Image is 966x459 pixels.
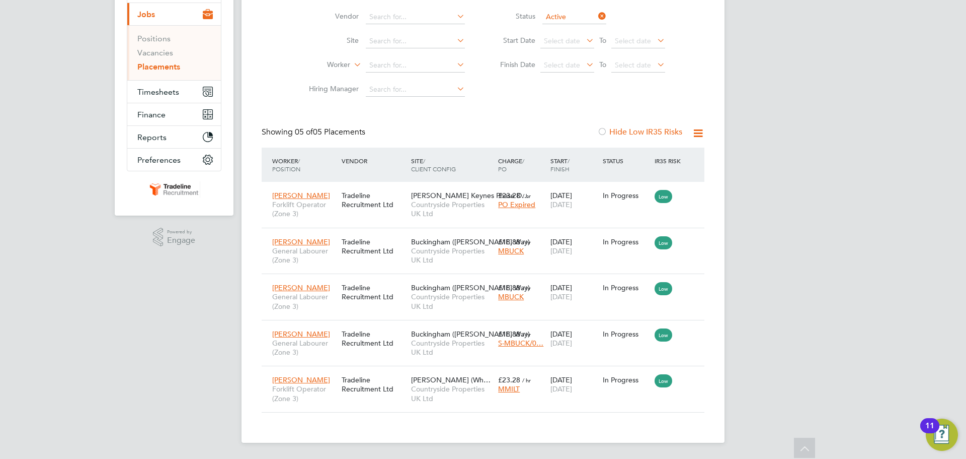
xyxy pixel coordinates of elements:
[295,127,365,137] span: 05 Placements
[411,246,493,265] span: Countryside Properties UK Ltd
[498,339,543,348] span: S-MBUCK/0…
[498,246,524,255] span: MBUCK
[411,157,456,173] span: / Client Config
[615,36,651,45] span: Select date
[301,12,359,21] label: Vendor
[127,3,221,25] button: Jobs
[926,419,958,451] button: Open Resource Center, 11 new notifications
[411,292,493,310] span: Countryside Properties UK Ltd
[272,339,337,357] span: General Labourer (Zone 3)
[490,60,535,69] label: Finish Date
[544,36,580,45] span: Select date
[137,48,173,57] a: Vacancies
[301,36,359,45] label: Site
[137,87,179,97] span: Timesheets
[272,157,300,173] span: / Position
[295,127,313,137] span: 05 of
[603,237,650,246] div: In Progress
[411,237,530,246] span: Buckingham ([PERSON_NAME] Way)
[137,34,171,43] a: Positions
[490,36,535,45] label: Start Date
[548,186,600,214] div: [DATE]
[270,152,339,178] div: Worker
[272,330,330,339] span: [PERSON_NAME]
[498,384,520,394] span: MMILT
[498,237,520,246] span: £18.88
[652,152,687,170] div: IR35 Risk
[270,278,704,286] a: [PERSON_NAME]General Labourer (Zone 3)Tradeline Recruitment LtdBuckingham ([PERSON_NAME] Way)Coun...
[600,152,653,170] div: Status
[655,329,672,342] span: Low
[655,236,672,249] span: Low
[603,375,650,384] div: In Progress
[615,60,651,70] span: Select date
[522,331,531,338] span: / hr
[272,283,330,292] span: [PERSON_NAME]
[498,191,520,200] span: £23.28
[272,375,330,384] span: [PERSON_NAME]
[411,191,529,200] span: [PERSON_NAME] Keynes Phase D…
[272,200,337,218] span: Forklift Operator (Zone 3)
[603,191,650,200] div: In Progress
[411,384,493,403] span: Countryside Properties UK Ltd
[137,110,166,119] span: Finance
[127,126,221,148] button: Reports
[270,232,704,240] a: [PERSON_NAME]General Labourer (Zone 3)Tradeline Recruitment LtdBuckingham ([PERSON_NAME] Way)Coun...
[148,181,200,198] img: tradelinerecruitment-logo-retina.png
[498,157,524,173] span: / PO
[544,60,580,70] span: Select date
[167,228,195,236] span: Powered by
[925,426,934,439] div: 11
[137,155,181,165] span: Preferences
[127,149,221,171] button: Preferences
[542,10,606,24] input: Select one
[522,238,531,246] span: / hr
[522,192,531,200] span: / hr
[272,191,330,200] span: [PERSON_NAME]
[548,152,600,178] div: Start
[550,292,572,301] span: [DATE]
[655,374,672,387] span: Low
[339,324,409,353] div: Tradeline Recruitment Ltd
[550,339,572,348] span: [DATE]
[339,232,409,260] div: Tradeline Recruitment Ltd
[137,62,180,72] a: Placements
[411,283,530,292] span: Buckingham ([PERSON_NAME] Way)
[596,58,609,71] span: To
[603,283,650,292] div: In Progress
[270,324,704,333] a: [PERSON_NAME]General Labourer (Zone 3)Tradeline Recruitment LtdBuckingham ([PERSON_NAME] Way)Coun...
[301,84,359,93] label: Hiring Manager
[411,339,493,357] span: Countryside Properties UK Ltd
[127,181,221,198] a: Go to home page
[411,200,493,218] span: Countryside Properties UK Ltd
[339,186,409,214] div: Tradeline Recruitment Ltd
[490,12,535,21] label: Status
[522,284,531,292] span: / hr
[498,292,524,301] span: MBUCK
[272,237,330,246] span: [PERSON_NAME]
[127,25,221,80] div: Jobs
[498,200,535,209] span: PO Expired
[262,127,367,138] div: Showing
[339,152,409,170] div: Vendor
[411,375,491,384] span: [PERSON_NAME] (Wh…
[596,34,609,47] span: To
[339,278,409,306] div: Tradeline Recruitment Ltd
[366,10,465,24] input: Search for...
[603,330,650,339] div: In Progress
[153,228,196,247] a: Powered byEngage
[366,34,465,48] input: Search for...
[272,246,337,265] span: General Labourer (Zone 3)
[137,133,167,142] span: Reports
[127,81,221,103] button: Timesheets
[550,157,570,173] span: / Finish
[655,282,672,295] span: Low
[411,330,530,339] span: Buckingham ([PERSON_NAME] Way)
[548,370,600,399] div: [DATE]
[167,236,195,245] span: Engage
[548,232,600,260] div: [DATE]
[409,152,496,178] div: Site
[137,10,155,19] span: Jobs
[498,283,520,292] span: £18.88
[550,246,572,255] span: [DATE]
